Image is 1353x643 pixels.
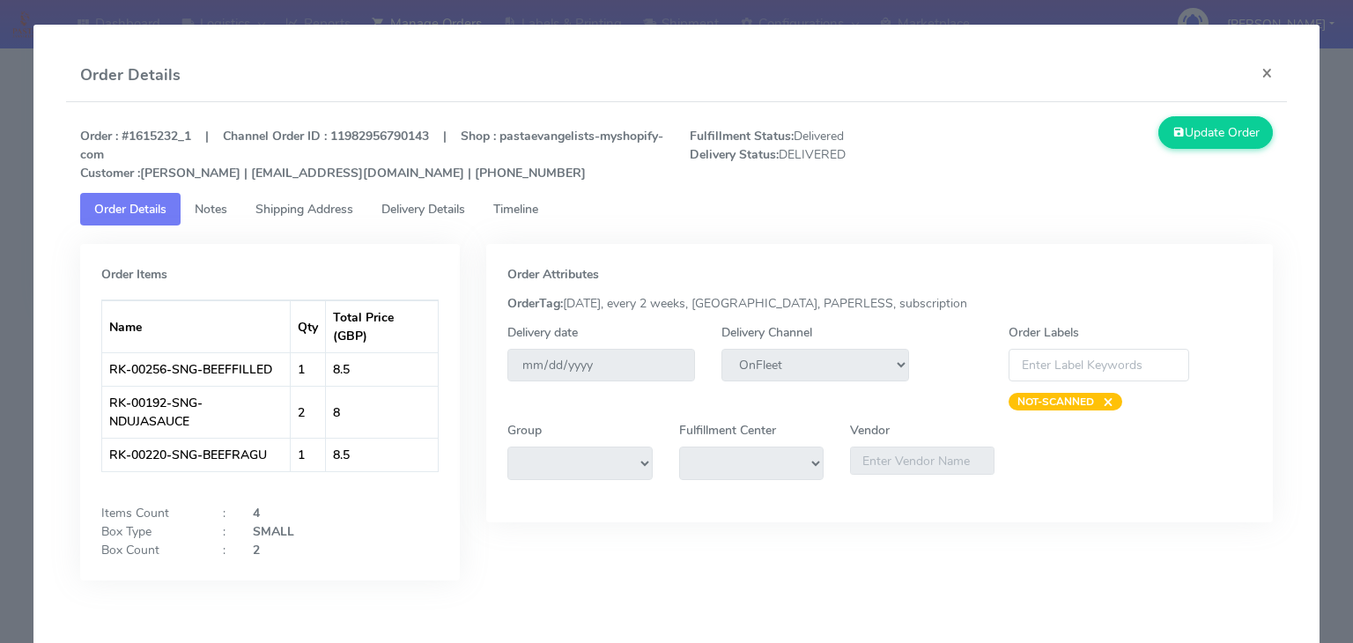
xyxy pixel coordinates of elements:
[507,266,599,283] strong: Order Attributes
[291,438,326,471] td: 1
[690,128,794,144] strong: Fulfillment Status:
[102,438,291,471] td: RK-00220-SNG-BEEFRAGU
[88,522,210,541] div: Box Type
[1009,323,1079,342] label: Order Labels
[253,523,294,540] strong: SMALL
[493,201,538,218] span: Timeline
[1247,49,1287,96] button: Close
[102,352,291,386] td: RK-00256-SNG-BEEFFILLED
[326,386,439,438] td: 8
[721,323,812,342] label: Delivery Channel
[291,386,326,438] td: 2
[326,352,439,386] td: 8.5
[1009,349,1190,381] input: Enter Label Keywords
[1158,116,1273,149] button: Update Order
[679,421,776,440] label: Fulfillment Center
[80,63,181,87] h4: Order Details
[507,323,578,342] label: Delivery date
[1017,395,1094,409] strong: NOT-SCANNED
[88,541,210,559] div: Box Count
[101,266,167,283] strong: Order Items
[291,352,326,386] td: 1
[690,146,779,163] strong: Delivery Status:
[850,421,890,440] label: Vendor
[94,201,166,218] span: Order Details
[255,201,353,218] span: Shipping Address
[88,504,210,522] div: Items Count
[102,300,291,352] th: Name
[291,300,326,352] th: Qty
[80,165,140,181] strong: Customer :
[210,522,240,541] div: :
[381,201,465,218] span: Delivery Details
[195,201,227,218] span: Notes
[80,128,663,181] strong: Order : #1615232_1 | Channel Order ID : 11982956790143 | Shop : pastaevangelists-myshopify-com [P...
[326,438,439,471] td: 8.5
[850,447,994,475] input: Enter Vendor Name
[1094,393,1113,410] span: ×
[676,127,981,182] span: Delivered DELIVERED
[102,386,291,438] td: RK-00192-SNG-NDUJASAUCE
[210,504,240,522] div: :
[80,193,1273,225] ul: Tabs
[326,300,439,352] th: Total Price (GBP)
[210,541,240,559] div: :
[507,421,542,440] label: Group
[253,542,260,558] strong: 2
[507,295,563,312] strong: OrderTag:
[494,294,1265,313] div: [DATE], every 2 weeks, [GEOGRAPHIC_DATA], PAPERLESS, subscription
[253,505,260,521] strong: 4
